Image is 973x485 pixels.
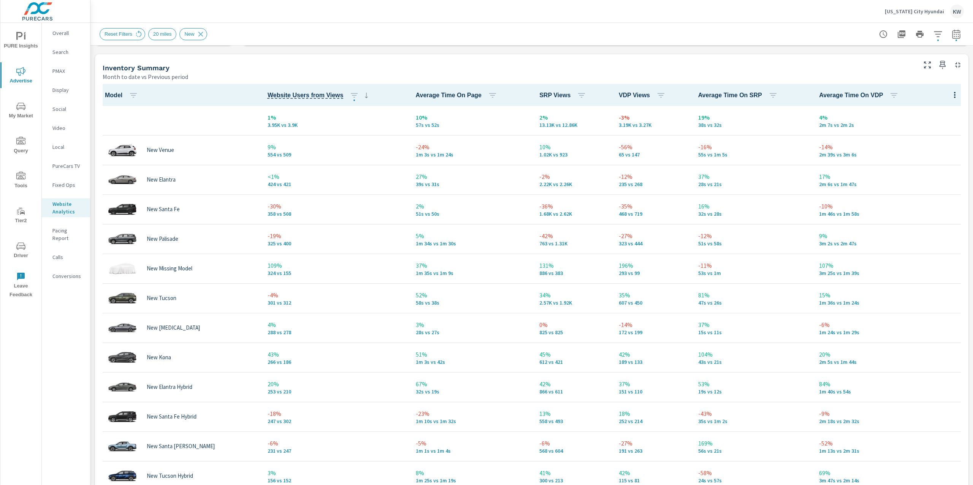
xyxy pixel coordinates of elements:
[819,350,959,359] p: 20%
[698,122,807,128] p: 38s vs 32s
[819,231,959,240] p: 9%
[619,202,686,211] p: -35%
[819,240,959,246] p: 3m 2s vs 2m 47s
[42,27,90,39] div: Overall
[52,181,84,189] p: Fixed Ops
[42,251,90,263] div: Calls
[103,72,188,81] p: Month to date vs Previous period
[819,418,959,424] p: 2m 18s vs 2m 32s
[416,409,528,418] p: -23%
[107,376,138,398] img: glamour
[539,350,607,359] p: 45%
[107,405,138,428] img: glamour
[698,359,807,365] p: 43s vs 21s
[268,91,371,100] span: Website Users from Views
[539,389,607,395] p: 866 vs 611
[819,359,959,365] p: 2m 5s vs 1m 44s
[107,168,138,191] img: glamour
[268,91,344,100] span: Website User is counting unique users per vehicle. A user may view multiple vehicles in one sessi...
[698,418,807,424] p: 35s vs 1m 2s
[819,320,959,329] p: -6%
[416,142,528,152] p: -24%
[42,225,90,244] div: Pacing Report
[619,172,686,181] p: -12%
[52,48,84,56] p: Search
[416,181,528,187] p: 39s vs 31s
[52,29,84,37] p: Overall
[268,202,404,211] p: -30%
[619,231,686,240] p: -27%
[619,91,669,100] span: VDP Views
[52,253,84,261] p: Calls
[3,32,39,51] span: PURE Insights
[416,359,528,365] p: 1m 3s vs 42s
[180,31,199,37] span: New
[539,477,607,483] p: 300 vs 213
[3,172,39,190] span: Tools
[819,291,959,300] p: 15%
[698,320,807,329] p: 37%
[539,409,607,418] p: 13%
[698,350,807,359] p: 104%
[268,439,404,448] p: -6%
[42,270,90,282] div: Conversions
[416,113,528,122] p: 10%
[42,122,90,134] div: Video
[147,354,171,361] p: New Kona
[949,27,964,42] button: Select Date Range
[107,346,138,369] img: glamour
[416,291,528,300] p: 52%
[539,172,607,181] p: -2%
[3,207,39,225] span: Tier2
[539,142,607,152] p: 10%
[539,202,607,211] p: -36%
[416,468,528,477] p: 8%
[416,300,528,306] p: 58s vs 38s
[416,172,528,181] p: 27%
[42,141,90,153] div: Local
[416,329,528,335] p: 28s vs 27s
[416,122,528,128] p: 57s vs 52s
[619,240,686,246] p: 323 vs 444
[819,172,959,181] p: 17%
[147,147,174,153] p: New Venue
[819,448,959,454] p: 1m 13s vs 2m 31s
[539,379,607,389] p: 42%
[268,211,404,217] p: 358 vs 508
[819,122,959,128] p: 2m 7s vs 2m 2s
[698,211,807,217] p: 32s vs 28s
[619,477,686,483] p: 115 vs 81
[819,300,959,306] p: 1m 36s vs 1m 24s
[698,231,807,240] p: -12%
[539,418,607,424] p: 558 vs 493
[268,468,404,477] p: 3%
[950,5,964,18] div: KW
[416,418,528,424] p: 1m 10s vs 1m 32s
[52,227,84,242] p: Pacing Report
[268,270,404,276] p: 324 vs 155
[819,379,959,389] p: 84%
[698,142,807,152] p: -16%
[103,64,170,72] h5: Inventory Summary
[698,172,807,181] p: 37%
[619,448,686,454] p: 191 vs 263
[619,409,686,418] p: 18%
[539,211,607,217] p: 1,675 vs 2,622
[819,113,959,122] p: 4%
[937,59,949,71] span: Save this to your personalized report
[539,270,607,276] p: 886 vs 383
[416,270,528,276] p: 1m 35s vs 1m 9s
[819,409,959,418] p: -9%
[52,67,84,75] p: PMAX
[268,291,404,300] p: -4%
[698,152,807,158] p: 55s vs 1m 5s
[107,257,138,280] img: glamour
[539,181,607,187] p: 2.22K vs 2.26K
[416,448,528,454] p: 1m 1s vs 1m 4s
[107,316,138,339] img: glamour
[539,122,607,128] p: 13.13K vs 12.86K
[268,261,404,270] p: 109%
[885,8,944,15] p: [US_STATE] City Hyundai
[147,413,197,420] p: New Santa Fe Hybrid
[619,379,686,389] p: 37%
